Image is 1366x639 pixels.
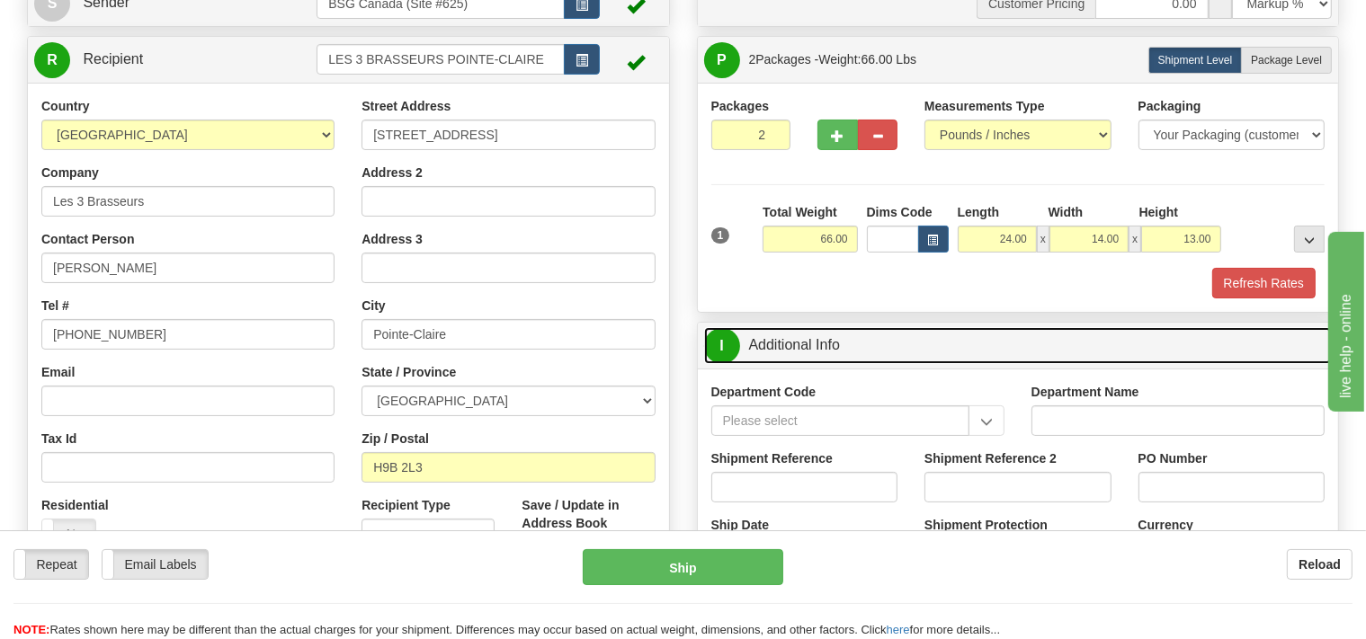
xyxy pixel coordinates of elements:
[41,430,76,448] label: Tax Id
[749,52,756,67] span: 2
[749,41,917,77] span: Packages -
[897,52,917,67] span: Lbs
[522,496,655,532] label: Save / Update in Address Book
[362,97,451,115] label: Street Address
[818,52,916,67] span: Weight:
[711,383,817,401] label: Department Code
[1031,383,1139,401] label: Department Name
[362,120,655,150] input: Enter a location
[711,516,770,534] label: Ship Date
[924,449,1057,467] label: Shipment Reference 2
[1158,54,1233,67] span: Shipment Level
[1138,449,1208,467] label: PO Number
[711,405,969,436] input: Please select
[1299,557,1341,572] b: Reload
[1251,54,1322,67] span: Package Level
[704,42,740,78] span: P
[704,327,1333,364] a: IAdditional Info
[1212,268,1316,298] button: Refresh Rates
[958,203,1000,221] label: Length
[711,227,730,244] span: 1
[1049,203,1084,221] label: Width
[83,51,143,67] span: Recipient
[1139,203,1179,221] label: Height
[362,230,423,248] label: Address 3
[1287,549,1353,580] button: Reload
[711,97,770,115] label: Packages
[14,550,88,579] label: Repeat
[362,363,456,381] label: State / Province
[1294,226,1325,253] div: ...
[41,363,75,381] label: Email
[41,496,109,514] label: Residential
[42,519,95,548] label: No
[362,430,429,448] label: Zip / Postal
[362,164,423,182] label: Address 2
[704,328,740,364] span: I
[887,623,910,636] a: here
[13,11,166,32] div: live help - online
[1037,226,1049,253] span: x
[1138,516,1193,534] label: Currency
[362,496,451,514] label: Recipient Type
[583,549,783,585] button: Ship
[867,203,933,221] label: Dims Code
[34,42,70,78] span: R
[41,97,90,115] label: Country
[34,41,285,78] a: R Recipient
[13,623,49,636] span: NOTE:
[924,516,1048,534] label: Shipment Protection
[41,297,69,315] label: Tel #
[704,41,1333,78] a: P 2Packages -Weight:66.00 Lbs
[1129,226,1141,253] span: x
[862,52,893,67] span: 66.00
[1138,97,1201,115] label: Packaging
[41,164,99,182] label: Company
[711,449,833,467] label: Shipment Reference
[317,44,564,75] input: Recipient Id
[763,203,837,221] label: Total Weight
[1325,227,1364,411] iframe: chat widget
[41,230,134,248] label: Contact Person
[103,550,208,579] label: Email Labels
[924,97,1045,115] label: Measurements Type
[362,297,385,315] label: City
